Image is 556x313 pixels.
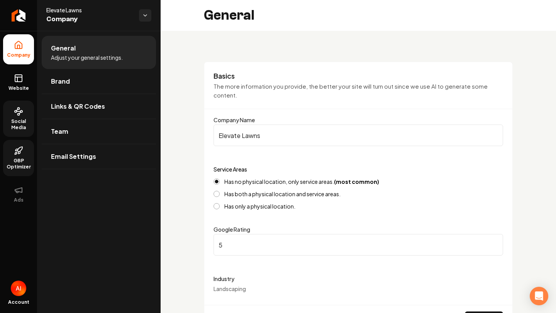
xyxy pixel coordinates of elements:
[42,144,156,169] a: Email Settings
[224,179,379,184] label: Has no physical location, only service areas.
[11,197,27,203] span: Ads
[530,287,548,305] div: Open Intercom Messenger
[214,234,503,256] input: Google Rating
[3,140,34,176] a: GBP Optimizer
[3,101,34,137] a: Social Media
[42,69,156,94] a: Brand
[46,6,133,14] span: Elevate Lawns
[204,8,254,23] h2: General
[334,178,379,185] strong: (most common)
[51,127,68,136] span: Team
[51,102,105,111] span: Links & QR Codes
[12,9,26,22] img: Rebolt Logo
[214,226,250,233] label: Google Rating
[42,119,156,144] a: Team
[214,166,247,173] label: Service Areas
[3,67,34,98] a: Website
[42,94,156,119] a: Links & QR Codes
[224,191,341,197] label: Has both a physical location and service areas.
[5,85,32,91] span: Website
[51,44,76,53] span: General
[3,179,34,209] button: Ads
[214,125,503,146] input: Company Name
[8,299,29,305] span: Account
[4,52,34,58] span: Company
[214,285,246,292] span: Landscaping
[214,274,503,283] label: Industry
[46,14,133,25] span: Company
[11,281,26,296] button: Open user button
[51,77,70,86] span: Brand
[11,281,26,296] img: Abdi Ismael
[214,82,503,99] p: The more information you provide, the better your site will turn out since we use AI to generate ...
[224,204,295,209] label: Has only a physical location.
[3,158,34,170] span: GBP Optimizer
[51,54,123,61] span: Adjust your general settings.
[214,116,255,123] label: Company Name
[3,118,34,131] span: Social Media
[51,152,96,161] span: Email Settings
[214,71,503,81] h3: Basics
